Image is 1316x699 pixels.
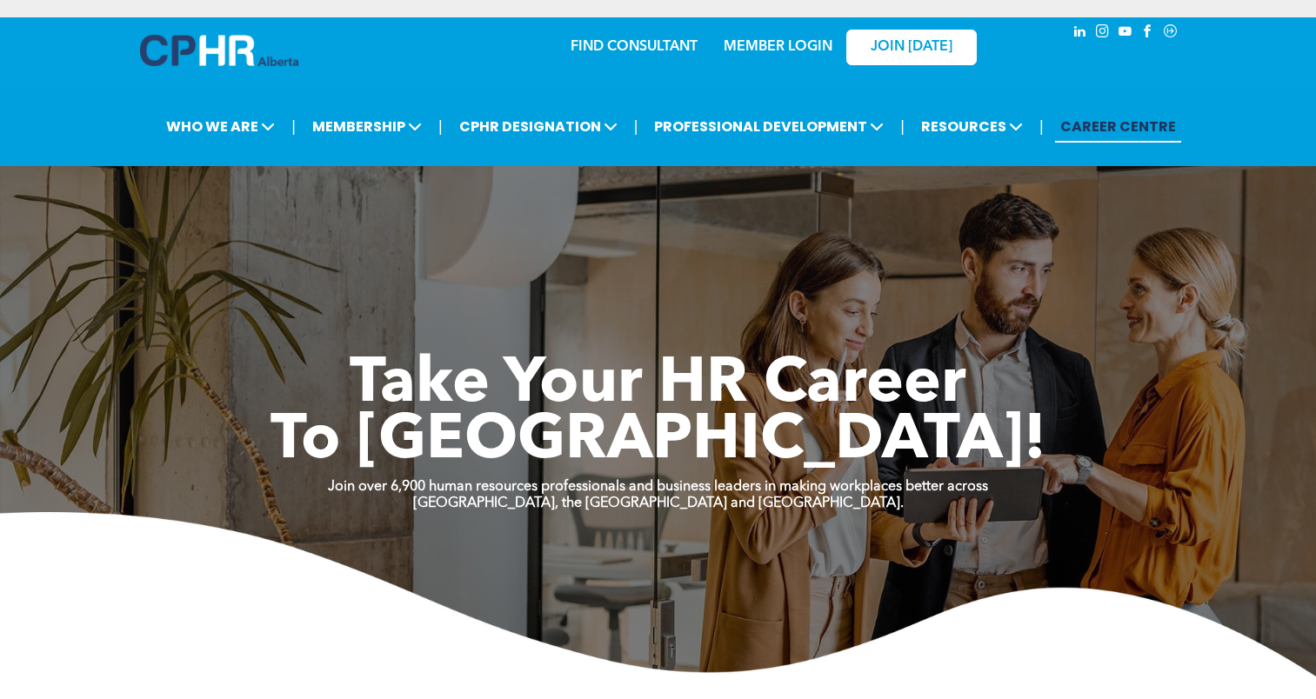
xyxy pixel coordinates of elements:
[1055,110,1181,143] a: CAREER CENTRE
[1116,22,1135,45] a: youtube
[1071,22,1090,45] a: linkedin
[900,109,905,144] li: |
[1161,22,1180,45] a: Social network
[1039,109,1044,144] li: |
[724,40,832,54] a: MEMBER LOGIN
[291,109,296,144] li: |
[634,109,638,144] li: |
[307,110,427,143] span: MEMBERSHIP
[571,40,698,54] a: FIND CONSULTANT
[413,496,904,510] strong: [GEOGRAPHIC_DATA], the [GEOGRAPHIC_DATA] and [GEOGRAPHIC_DATA].
[438,109,443,144] li: |
[161,110,280,143] span: WHO WE ARE
[846,30,977,65] a: JOIN [DATE]
[1093,22,1112,45] a: instagram
[271,410,1046,473] span: To [GEOGRAPHIC_DATA]!
[140,35,298,66] img: A blue and white logo for cp alberta
[328,480,988,494] strong: Join over 6,900 human resources professionals and business leaders in making workplaces better ac...
[1139,22,1158,45] a: facebook
[871,39,952,56] span: JOIN [DATE]
[454,110,623,143] span: CPHR DESIGNATION
[350,354,966,416] span: Take Your HR Career
[916,110,1028,143] span: RESOURCES
[649,110,889,143] span: PROFESSIONAL DEVELOPMENT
